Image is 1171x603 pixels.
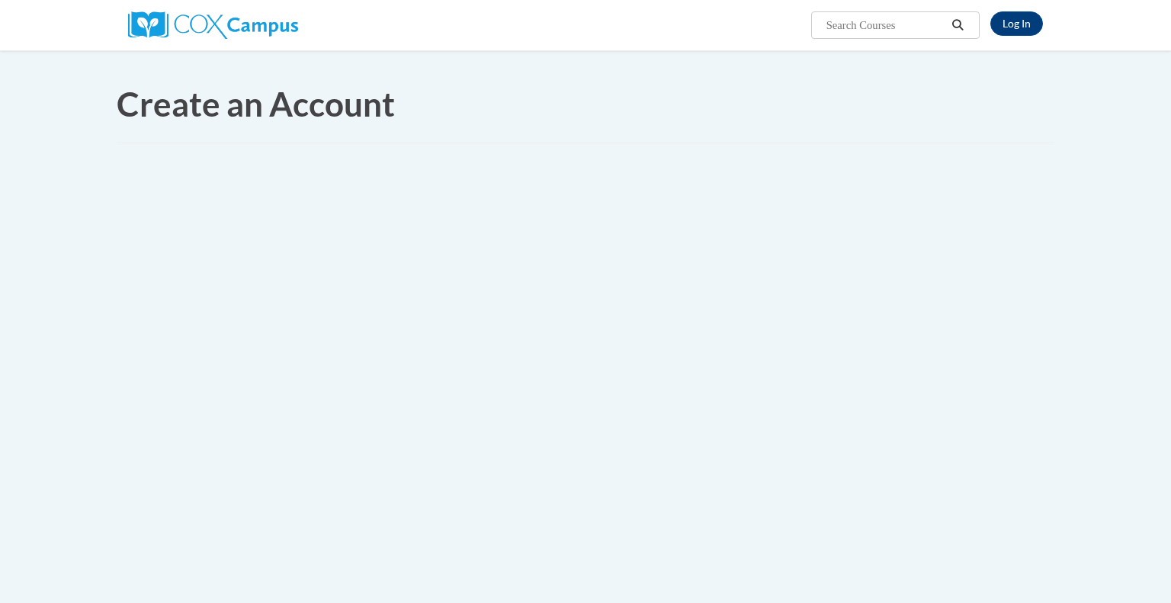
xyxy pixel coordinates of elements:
[947,16,970,34] button: Search
[128,11,298,39] img: Cox Campus
[951,20,965,31] i: 
[990,11,1043,36] a: Log In
[128,18,298,30] a: Cox Campus
[825,16,947,34] input: Search Courses
[117,84,395,123] span: Create an Account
